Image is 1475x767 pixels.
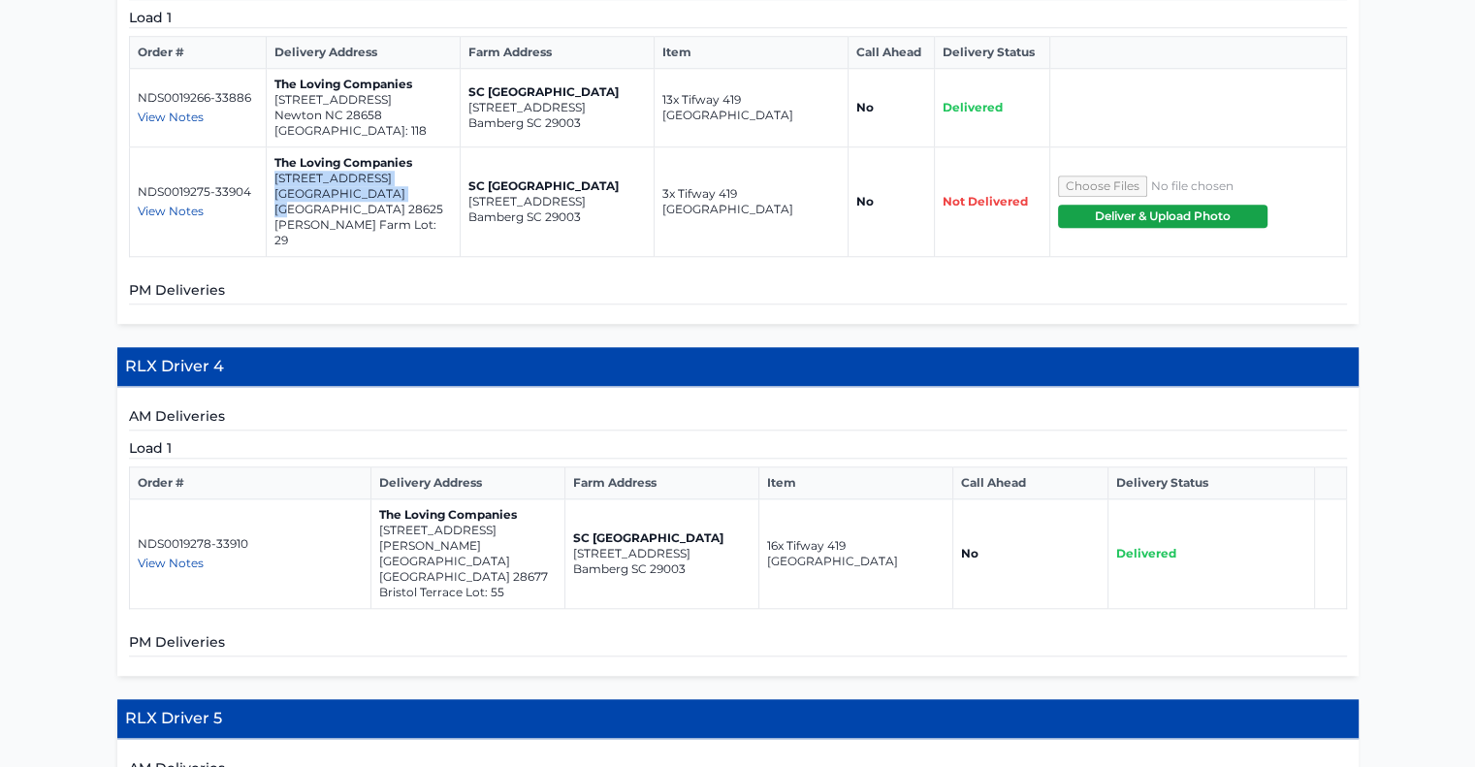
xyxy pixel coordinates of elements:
p: [STREET_ADDRESS] [468,194,646,209]
h5: Load 1 [129,8,1347,28]
span: View Notes [138,204,204,218]
p: Bamberg SC 29003 [573,561,751,577]
th: Call Ahead [952,467,1107,499]
p: [PERSON_NAME] Farm Lot: 29 [274,217,452,248]
p: NDS0019278-33910 [138,536,363,552]
h5: Load 1 [129,438,1347,459]
th: Farm Address [461,37,655,69]
p: SC [GEOGRAPHIC_DATA] [468,178,646,194]
th: Order # [129,37,267,69]
span: Delivered [943,100,1003,114]
p: [STREET_ADDRESS] [468,100,646,115]
p: Bamberg SC 29003 [468,209,646,225]
h4: RLX Driver 5 [117,699,1359,739]
th: Item [758,467,952,499]
span: View Notes [138,110,204,124]
p: SC [GEOGRAPHIC_DATA] [468,84,646,100]
h5: PM Deliveries [129,280,1347,304]
th: Delivery Address [370,467,564,499]
strong: No [856,100,874,114]
th: Farm Address [564,467,758,499]
th: Delivery Status [935,37,1050,69]
p: The Loving Companies [274,155,452,171]
button: Deliver & Upload Photo [1058,205,1268,228]
span: View Notes [138,556,204,570]
h5: AM Deliveries [129,406,1347,431]
p: [STREET_ADDRESS][PERSON_NAME] [379,523,557,554]
strong: No [856,194,874,208]
th: Call Ahead [849,37,935,69]
p: SC [GEOGRAPHIC_DATA] [573,530,751,546]
span: Not Delivered [943,194,1028,208]
p: [GEOGRAPHIC_DATA]: 118 [274,123,452,139]
td: 16x Tifway 419 [GEOGRAPHIC_DATA] [758,499,952,609]
td: 13x Tifway 419 [GEOGRAPHIC_DATA] [655,69,849,147]
p: NDS0019266-33886 [138,90,259,106]
p: [STREET_ADDRESS] [573,546,751,561]
p: [STREET_ADDRESS] [274,171,452,186]
h5: PM Deliveries [129,632,1347,656]
td: 3x Tifway 419 [GEOGRAPHIC_DATA] [655,147,849,257]
p: [GEOGRAPHIC_DATA] [GEOGRAPHIC_DATA] 28677 [379,554,557,585]
span: Delivered [1116,546,1176,560]
th: Delivery Address [267,37,461,69]
strong: No [961,546,978,560]
p: Bamberg SC 29003 [468,115,646,131]
p: Newton NC 28658 [274,108,452,123]
p: [GEOGRAPHIC_DATA] [GEOGRAPHIC_DATA] 28625 [274,186,452,217]
p: The Loving Companies [274,77,452,92]
th: Item [655,37,849,69]
p: The Loving Companies [379,507,557,523]
th: Delivery Status [1107,467,1314,499]
p: NDS0019275-33904 [138,184,259,200]
p: [STREET_ADDRESS] [274,92,452,108]
h4: RLX Driver 4 [117,347,1359,387]
th: Order # [129,467,370,499]
p: Bristol Terrace Lot: 55 [379,585,557,600]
